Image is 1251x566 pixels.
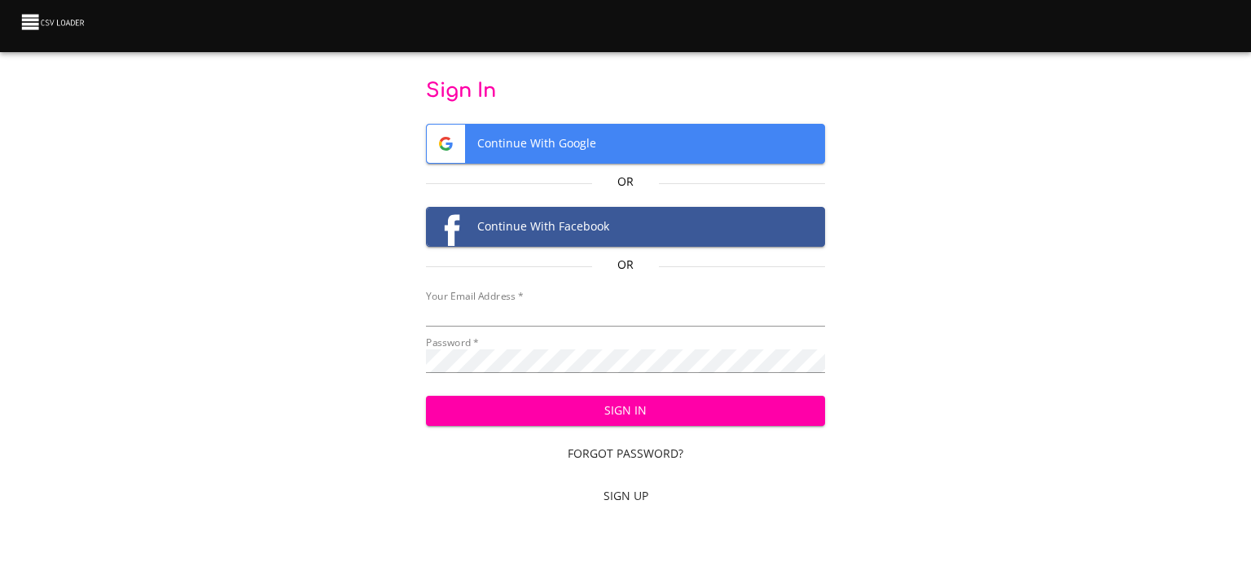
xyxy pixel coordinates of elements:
a: Sign Up [426,481,826,511]
span: Continue With Google [427,125,825,163]
span: Sign Up [432,486,819,507]
p: Or [592,257,659,273]
img: Facebook logo [427,208,465,246]
img: Google logo [427,125,465,163]
a: Forgot Password? [426,439,826,469]
label: Your Email Address [426,292,523,301]
p: Sign In [426,78,826,104]
span: Continue With Facebook [427,208,825,246]
span: Forgot Password? [432,444,819,464]
span: Sign In [439,401,813,421]
label: Password [426,338,479,348]
button: Google logoContinue With Google [426,124,826,164]
img: CSV Loader [20,11,88,33]
button: Sign In [426,396,826,426]
p: Or [592,173,659,190]
button: Facebook logoContinue With Facebook [426,207,826,247]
